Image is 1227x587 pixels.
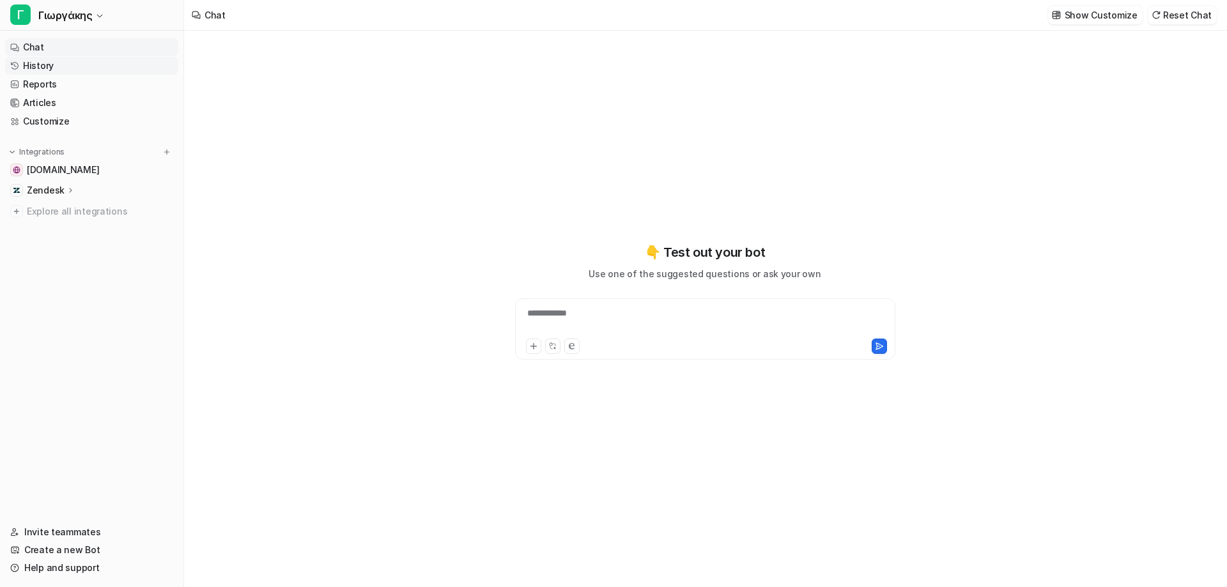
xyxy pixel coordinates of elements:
[27,201,173,222] span: Explore all integrations
[5,523,178,541] a: Invite teammates
[5,38,178,56] a: Chat
[19,147,65,157] p: Integrations
[1048,6,1143,24] button: Show Customize
[5,559,178,577] a: Help and support
[5,541,178,559] a: Create a new Bot
[5,146,68,158] button: Integrations
[5,161,178,179] a: oil-stores.gr[DOMAIN_NAME]
[204,8,226,22] div: Chat
[1052,10,1061,20] img: customize
[13,166,20,174] img: oil-stores.gr
[589,267,821,280] p: Use one of the suggested questions or ask your own
[5,94,178,112] a: Articles
[5,57,178,75] a: History
[162,148,171,156] img: menu_add.svg
[8,148,17,156] img: expand menu
[13,187,20,194] img: Zendesk
[1065,8,1138,22] p: Show Customize
[38,6,92,24] span: Γιωργάκης
[27,184,65,197] p: Zendesk
[10,205,23,218] img: explore all integrations
[5,112,178,130] a: Customize
[1148,6,1217,24] button: Reset Chat
[27,164,99,176] span: [DOMAIN_NAME]
[10,4,31,25] span: Γ
[5,202,178,220] a: Explore all integrations
[645,243,765,262] p: 👇 Test out your bot
[5,75,178,93] a: Reports
[1152,10,1161,20] img: reset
